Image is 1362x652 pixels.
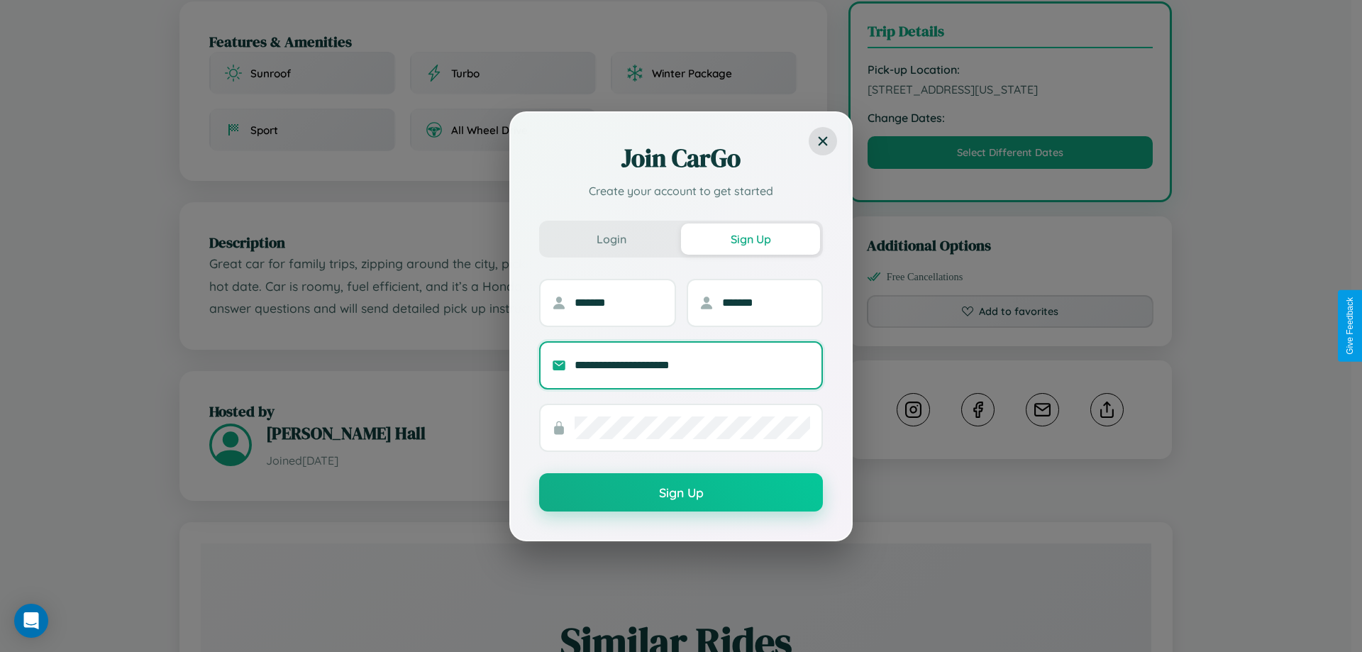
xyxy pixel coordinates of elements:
[539,182,823,199] p: Create your account to get started
[542,223,681,255] button: Login
[539,473,823,512] button: Sign Up
[539,141,823,175] h2: Join CarGo
[681,223,820,255] button: Sign Up
[1345,297,1355,355] div: Give Feedback
[14,604,48,638] div: Open Intercom Messenger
